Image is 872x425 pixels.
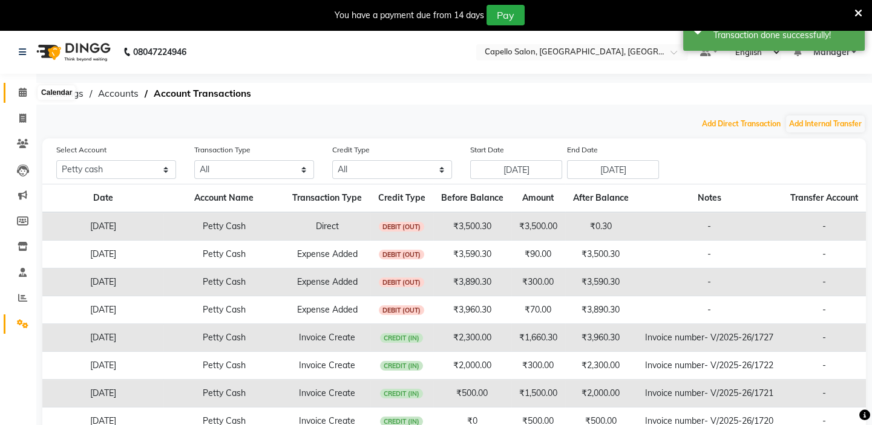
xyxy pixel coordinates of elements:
[782,324,866,352] td: -
[379,277,425,287] span: DEBIT (OUT)
[284,296,370,324] td: Expense Added
[782,212,866,241] td: -
[42,352,163,380] td: [DATE]
[92,83,145,105] span: Accounts
[433,212,511,241] td: ₹3,500.30
[284,184,370,213] th: Transaction Type
[565,296,637,324] td: ₹3,890.30
[379,222,425,232] span: DEBIT (OUT)
[782,268,866,296] td: -
[637,241,782,268] td: -
[163,268,284,296] td: Petty Cash
[637,212,782,241] td: -
[42,268,163,296] td: [DATE]
[133,35,186,69] b: 08047224946
[565,352,637,380] td: ₹2,300.00
[163,296,284,324] td: Petty Cash
[332,144,370,155] label: Credit Type
[284,212,370,241] td: Direct
[511,268,565,296] td: ₹300.00
[163,212,284,241] td: Petty Cash
[637,324,782,352] td: Invoice number- V/2025-26/1727
[163,184,284,213] th: Account Name
[487,5,525,25] button: Pay
[637,296,782,324] td: -
[782,296,866,324] td: -
[565,241,637,268] td: ₹3,500.30
[42,184,163,213] th: Date
[31,35,114,69] img: logo
[470,160,562,179] input: Start Date
[380,333,424,343] span: CREDIT (IN)
[335,9,484,22] div: You have a payment due from 14 days
[565,380,637,407] td: ₹2,000.00
[567,144,598,155] label: End Date
[511,212,565,241] td: ₹3,500.00
[782,241,866,268] td: -
[163,352,284,380] td: Petty Cash
[42,241,163,268] td: [DATE]
[565,212,637,241] td: ₹0.30
[511,184,565,213] th: Amount
[782,380,866,407] td: -
[42,212,163,241] td: [DATE]
[163,380,284,407] td: Petty Cash
[637,184,782,213] th: Notes
[637,352,782,380] td: Invoice number- V/2025-26/1722
[786,115,865,132] button: Add Internal Transfer
[433,241,511,268] td: ₹3,590.30
[433,352,511,380] td: ₹2,000.00
[433,184,511,213] th: Before Balance
[284,352,370,380] td: Invoice Create
[565,268,637,296] td: ₹3,590.30
[511,380,565,407] td: ₹1,500.00
[565,324,637,352] td: ₹3,960.30
[284,241,370,268] td: Expense Added
[56,144,107,155] label: Select Account
[38,86,75,100] div: Calendar
[42,380,163,407] td: [DATE]
[782,352,866,380] td: -
[370,184,433,213] th: Credit Type
[567,160,659,179] input: End Date
[782,184,866,213] th: Transfer Account
[380,389,424,398] span: CREDIT (IN)
[42,324,163,352] td: [DATE]
[511,241,565,268] td: ₹90.00
[433,380,511,407] td: ₹500.00
[713,29,856,42] div: Transaction done successfully!
[380,361,424,371] span: CREDIT (IN)
[433,268,511,296] td: ₹3,890.30
[511,296,565,324] td: ₹70.00
[194,144,251,155] label: Transaction Type
[284,324,370,352] td: Invoice Create
[511,324,565,352] td: ₹1,660.30
[699,115,784,132] button: Add Direct Transaction
[637,380,782,407] td: Invoice number- V/2025-26/1721
[163,324,284,352] td: Petty Cash
[284,268,370,296] td: Expense Added
[433,324,511,352] td: ₹2,300.00
[565,184,637,213] th: After Balance
[637,268,782,296] td: -
[42,296,163,324] td: [DATE]
[163,241,284,268] td: Petty Cash
[379,305,425,315] span: DEBIT (OUT)
[379,250,425,259] span: DEBIT (OUT)
[511,352,565,380] td: ₹300.00
[284,380,370,407] td: Invoice Create
[148,83,257,105] span: Account Transactions
[813,46,849,59] span: Manager
[470,144,504,155] label: Start Date
[433,296,511,324] td: ₹3,960.30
